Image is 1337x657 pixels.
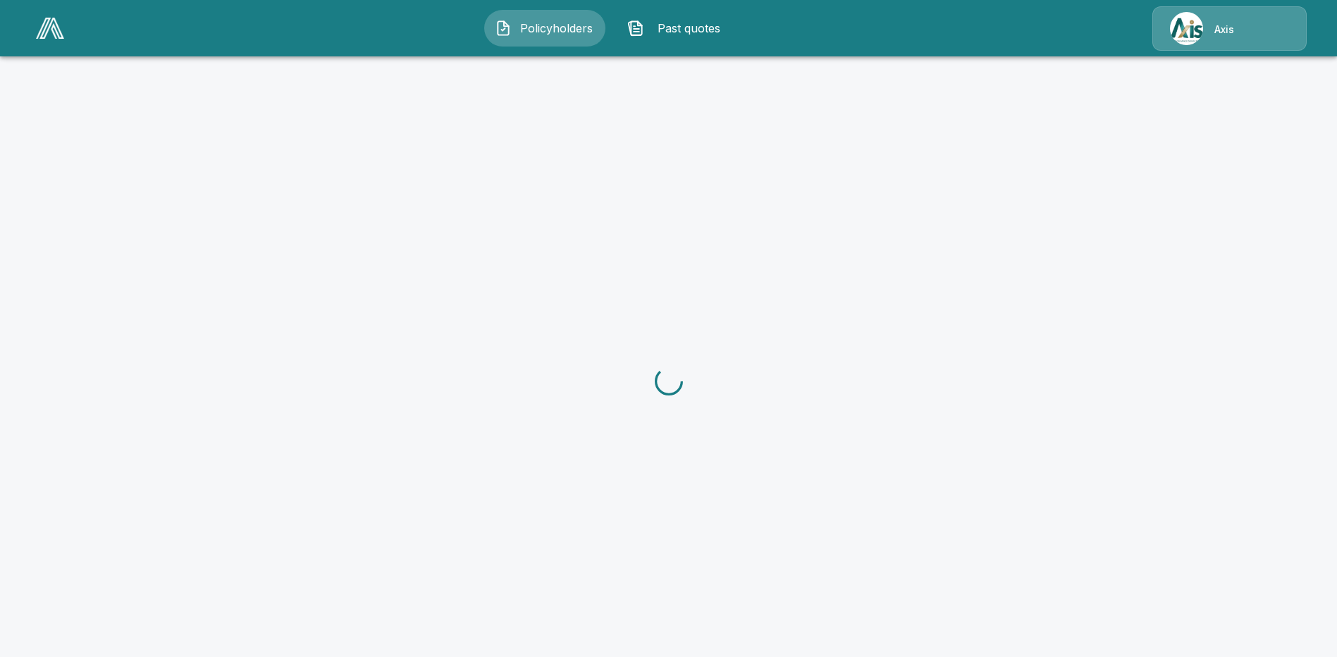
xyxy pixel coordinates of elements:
[484,10,605,47] button: Policyholders IconPolicyholders
[650,20,727,37] span: Past quotes
[627,20,644,37] img: Past quotes Icon
[495,20,512,37] img: Policyholders Icon
[617,10,738,47] button: Past quotes IconPast quotes
[1214,23,1234,37] p: Axis
[36,18,64,39] img: AA Logo
[1152,6,1307,51] a: Agency IconAxis
[517,20,595,37] span: Policyholders
[1170,12,1203,45] img: Agency Icon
